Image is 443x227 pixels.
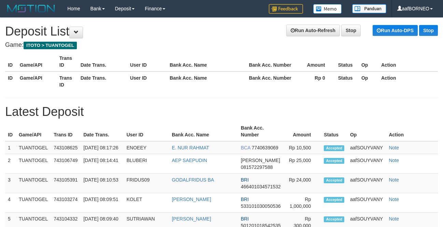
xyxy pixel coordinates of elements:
th: Game/API [17,71,57,91]
th: Bank Acc. Number [238,122,284,141]
th: Op [359,52,378,71]
a: Stop [341,25,361,36]
td: 743106749 [51,154,81,174]
th: Amount [296,52,335,71]
td: TUANTOGEL [16,174,51,193]
a: Stop [419,25,438,36]
span: [PERSON_NAME] [241,158,280,163]
span: Accepted [324,216,344,222]
th: ID [5,122,16,141]
td: [DATE] 08:09:51 [81,193,124,213]
td: 3 [5,174,16,193]
span: 533101030050536 [241,203,281,209]
img: Feedback.jpg [269,4,303,14]
a: Note [389,177,399,183]
a: GODALFRIDUS BA [172,177,214,183]
td: TUANTOGEL [16,141,51,154]
th: Status [335,52,359,71]
span: Accepted [324,145,344,151]
td: [DATE] 08:14:41 [81,154,124,174]
td: 4 [5,193,16,213]
th: User ID [127,71,167,91]
td: Rp 24,000 [284,174,321,193]
td: FRIDUS09 [124,174,169,193]
td: 743103274 [51,193,81,213]
th: Date Trans. [78,52,127,71]
a: AEP SAEPUDIN [172,158,207,163]
th: ID [5,71,17,91]
th: Status [321,122,347,141]
td: 743108625 [51,141,81,154]
th: Trans ID [51,122,81,141]
th: Bank Acc. Name [167,52,246,71]
img: panduan.png [352,4,386,13]
th: ID [5,52,17,71]
td: TUANTOGEL [16,193,51,213]
th: Trans ID [57,71,78,91]
th: Bank Acc. Name [169,122,238,141]
th: Op [359,71,378,91]
td: 743105391 [51,174,81,193]
h1: Deposit List [5,25,438,38]
th: Trans ID [57,52,78,71]
td: Rp 10,500 [284,141,321,154]
th: Date Trans. [78,71,127,91]
td: [DATE] 08:17:26 [81,141,124,154]
td: BLUBERI [124,154,169,174]
th: Bank Acc. Number [246,71,296,91]
span: BRI [241,216,249,222]
span: 466401034571532 [241,184,281,189]
th: Game/API [17,52,57,71]
span: BRI [241,197,249,202]
td: aafSOUYVANY [347,154,386,174]
th: Op [347,122,386,141]
th: Bank Acc. Name [167,71,246,91]
th: Date Trans. [81,122,124,141]
td: TUANTOGEL [16,154,51,174]
h4: Game: [5,42,438,49]
a: [PERSON_NAME] [172,216,211,222]
td: Rp 1,000,000 [284,193,321,213]
a: Run Auto-Refresh [286,25,340,36]
td: aafSOUYVANY [347,174,386,193]
th: Action [386,122,438,141]
span: 7740639069 [252,145,278,150]
a: [PERSON_NAME] [172,197,211,202]
span: BRI [241,177,249,183]
a: Note [389,216,399,222]
img: Button%20Memo.svg [313,4,342,14]
th: Rp 0 [296,71,335,91]
th: Bank Acc. Number [246,52,296,71]
td: KOLET [124,193,169,213]
td: Rp 25,000 [284,154,321,174]
th: Amount [284,122,321,141]
span: BCA [241,145,250,150]
td: 2 [5,154,16,174]
td: aafSOUYVANY [347,193,386,213]
td: 1 [5,141,16,154]
h1: Latest Deposit [5,105,438,119]
img: MOTION_logo.png [5,3,57,14]
a: Note [389,197,399,202]
td: aafSOUYVANY [347,141,386,154]
th: Game/API [16,122,51,141]
th: User ID [127,52,167,71]
th: Action [378,71,438,91]
span: Accepted [324,197,344,203]
td: [DATE] 08:10:53 [81,174,124,193]
th: User ID [124,122,169,141]
a: Note [389,145,399,150]
a: Note [389,158,399,163]
span: Accepted [324,158,344,164]
td: ENOEEY [124,141,169,154]
th: Status [335,71,359,91]
th: Action [378,52,438,71]
span: ITOTO > TUANTOGEL [24,42,77,49]
span: Accepted [324,177,344,183]
a: Run Auto-DPS [373,25,418,36]
a: E. NUR RAHMAT [172,145,209,150]
span: 081572297588 [241,164,273,170]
